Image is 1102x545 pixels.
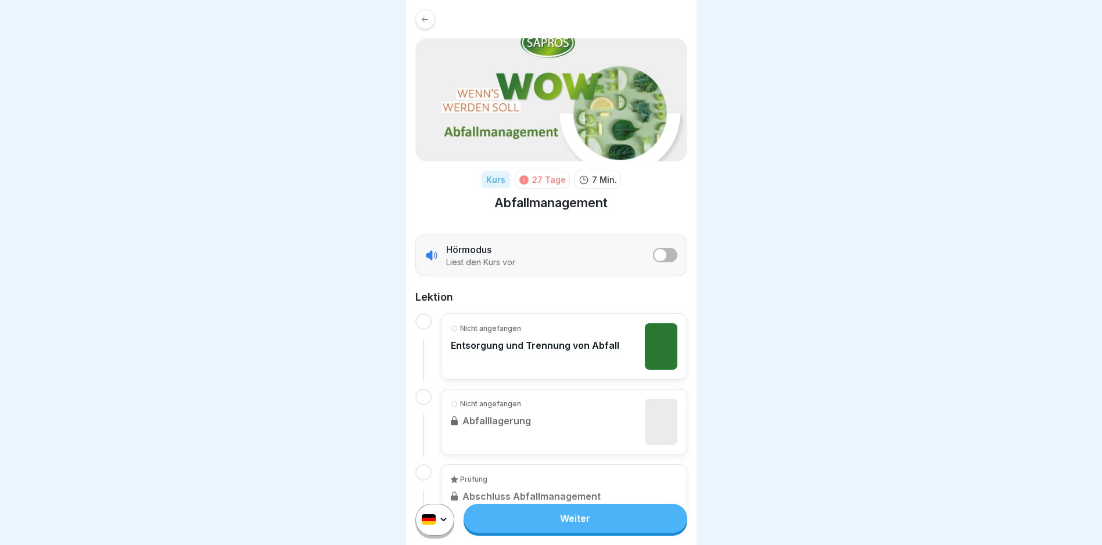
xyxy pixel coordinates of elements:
[446,243,491,256] p: Hörmodus
[482,171,510,188] div: Kurs
[446,257,515,268] p: Liest den Kurs vor
[451,323,677,370] a: Nicht angefangenEntsorgung und Trennung von Abfall
[464,504,687,533] a: Weiter
[460,323,521,334] p: Nicht angefangen
[415,38,687,161] img: cq4jyt4aaqekzmgfzoj6qg9r.png
[494,194,608,211] h1: Abfallmanagement
[645,323,677,370] img: k99hcpwga1sjbv89h66lds49.png
[532,174,566,186] div: 27 Tage
[422,515,436,525] img: de.svg
[415,290,687,304] h2: Lektion
[451,340,619,351] p: Entsorgung und Trennung von Abfall
[653,248,677,262] button: listener mode
[592,174,617,186] p: 7 Min.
